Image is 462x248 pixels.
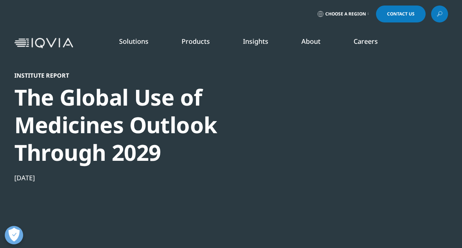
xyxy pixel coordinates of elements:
div: [DATE] [14,173,266,182]
button: Open Preferences [5,226,23,244]
nav: Primary [76,26,448,60]
a: Products [182,37,210,46]
a: About [301,37,320,46]
a: Careers [354,37,378,46]
img: IQVIA Healthcare Information Technology and Pharma Clinical Research Company [14,38,73,49]
a: Contact Us [376,6,426,22]
a: Solutions [119,37,148,46]
a: Insights [243,37,268,46]
span: Contact Us [387,12,415,16]
div: The Global Use of Medicines Outlook Through 2029 [14,84,266,166]
div: Institute Report [14,72,266,79]
span: Choose a Region [325,11,366,17]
